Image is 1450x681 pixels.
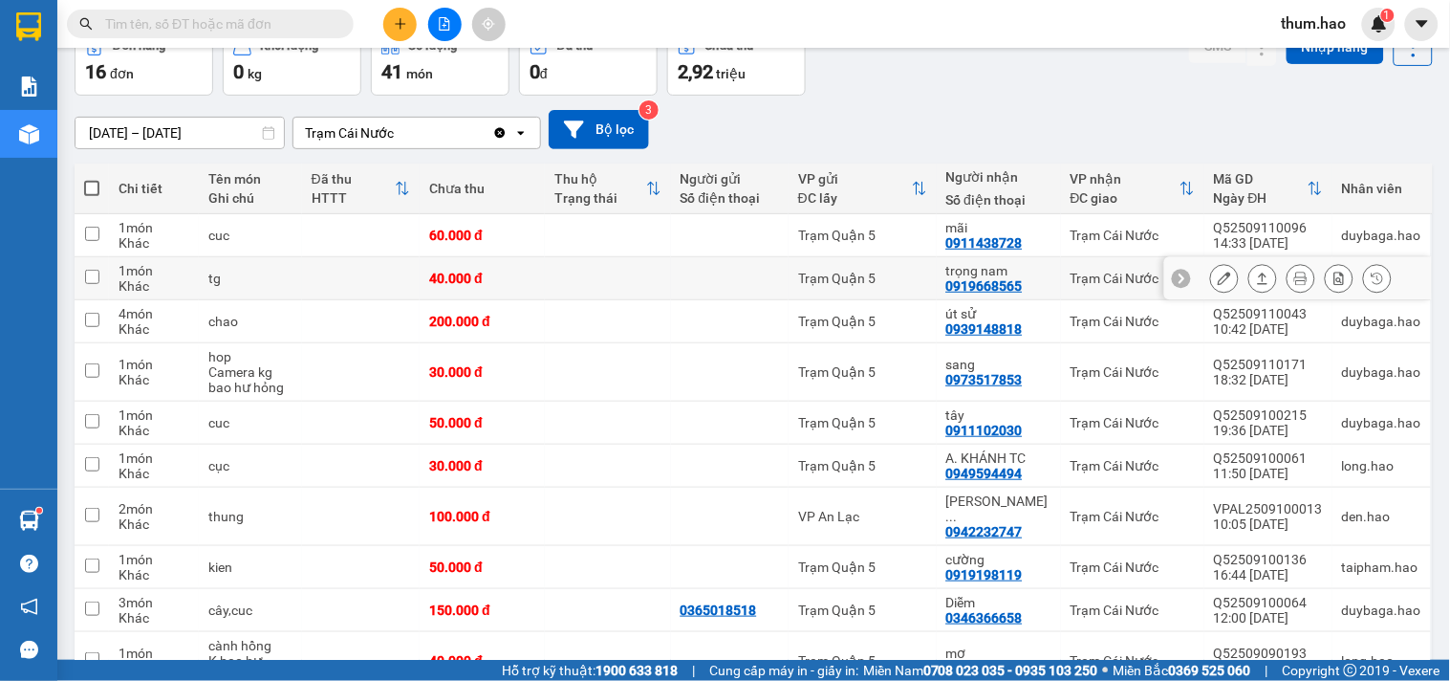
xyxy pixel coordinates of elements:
[429,228,535,243] div: 60.000 đ
[946,220,1051,235] div: mãi
[1414,15,1431,33] span: caret-down
[798,314,927,329] div: Trạm Quận 5
[24,139,266,170] b: GỬI : Trạm Cái Nước
[1371,15,1388,33] img: icon-new-feature
[1071,603,1195,618] div: Trạm Cái Nước
[946,235,1023,251] div: 0911438728
[179,71,799,95] li: Hotline: 02839552959
[429,653,535,669] div: 40.000 đ
[502,660,678,681] span: Hỗ trợ kỹ thuật:
[1342,228,1421,243] div: duybaga.hao
[208,560,292,575] div: kien
[482,17,495,31] span: aim
[798,653,927,669] div: Trạm Quận 5
[105,13,331,34] input: Tìm tên, số ĐT hoặc mã đơn
[1342,458,1421,473] div: long.hao
[119,278,189,294] div: Khác
[595,663,678,678] strong: 1900 633 818
[429,415,535,430] div: 50.000 đ
[863,660,1098,681] span: Miền Nam
[681,190,779,206] div: Số điện thoại
[946,509,958,524] span: ...
[119,306,189,321] div: 4 món
[519,27,658,96] button: Đã thu0đ
[946,610,1023,626] div: 0346366658
[208,458,292,473] div: cục
[1214,501,1323,516] div: VPAL2509100013
[798,458,927,473] div: Trạm Quận 5
[119,235,189,251] div: Khác
[1071,271,1195,286] div: Trạm Cái Nước
[24,24,119,120] img: logo.jpg
[1071,458,1195,473] div: Trạm Cái Nước
[36,508,42,514] sup: 1
[208,415,292,430] div: cuc
[428,8,462,41] button: file-add
[1214,171,1308,187] div: Mã GD
[1103,667,1109,674] span: ⚪️
[946,595,1051,610] div: Diễm
[1071,415,1195,430] div: Trạm Cái Nước
[946,278,1023,294] div: 0919668565
[79,17,93,31] span: search
[1071,190,1179,206] div: ĐC giao
[946,524,1023,539] div: 0942232747
[438,17,451,31] span: file-add
[492,125,508,141] svg: Clear value
[946,407,1051,423] div: tây
[75,27,213,96] button: Đơn hàng16đơn
[119,595,189,610] div: 3 món
[545,164,670,214] th: Toggle SortBy
[1071,364,1195,380] div: Trạm Cái Nước
[1114,660,1251,681] span: Miền Bắc
[383,8,417,41] button: plus
[312,171,395,187] div: Đã thu
[709,660,858,681] span: Cung cấp máy in - giấy in:
[20,555,38,573] span: question-circle
[208,638,292,653] div: cành hồng
[208,314,292,329] div: chao
[119,567,189,582] div: Khác
[554,171,645,187] div: Thu hộ
[1071,171,1179,187] div: VP nhận
[248,66,262,81] span: kg
[1342,364,1421,380] div: duybaga.hao
[429,509,535,524] div: 100.000 đ
[1342,181,1421,196] div: Nhân viên
[208,271,292,286] div: tg
[179,47,799,71] li: 26 Phó Cơ Điều, Phường 12
[1071,653,1195,669] div: Trạm Cái Nước
[429,603,535,618] div: 150.000 đ
[1381,9,1395,22] sup: 1
[946,169,1051,185] div: Người nhận
[208,349,292,364] div: hop
[1214,306,1323,321] div: Q52509110043
[678,60,713,83] span: 2,92
[1214,646,1323,661] div: Q52509090193
[1405,8,1439,41] button: caret-down
[1214,552,1323,567] div: Q52509100136
[923,663,1098,678] strong: 0708 023 035 - 0935 103 250
[554,190,645,206] div: Trạng thái
[798,171,912,187] div: VP gửi
[1344,664,1357,677] span: copyright
[429,560,535,575] div: 50.000 đ
[1248,264,1277,293] div: Giao hàng
[119,450,189,466] div: 1 món
[798,271,927,286] div: Trạm Quận 5
[946,321,1023,337] div: 0939148818
[119,357,189,372] div: 1 món
[429,458,535,473] div: 30.000 đ
[429,271,535,286] div: 40.000 đ
[946,466,1023,481] div: 0949594494
[681,603,757,618] div: 0365018518
[946,567,1023,582] div: 0919198119
[798,364,927,380] div: Trạm Quận 5
[119,423,189,438] div: Khác
[20,641,38,659] span: message
[208,171,292,187] div: Tên món
[233,60,244,83] span: 0
[1342,653,1421,669] div: long.hao
[946,646,1051,661] div: mơ
[119,552,189,567] div: 1 món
